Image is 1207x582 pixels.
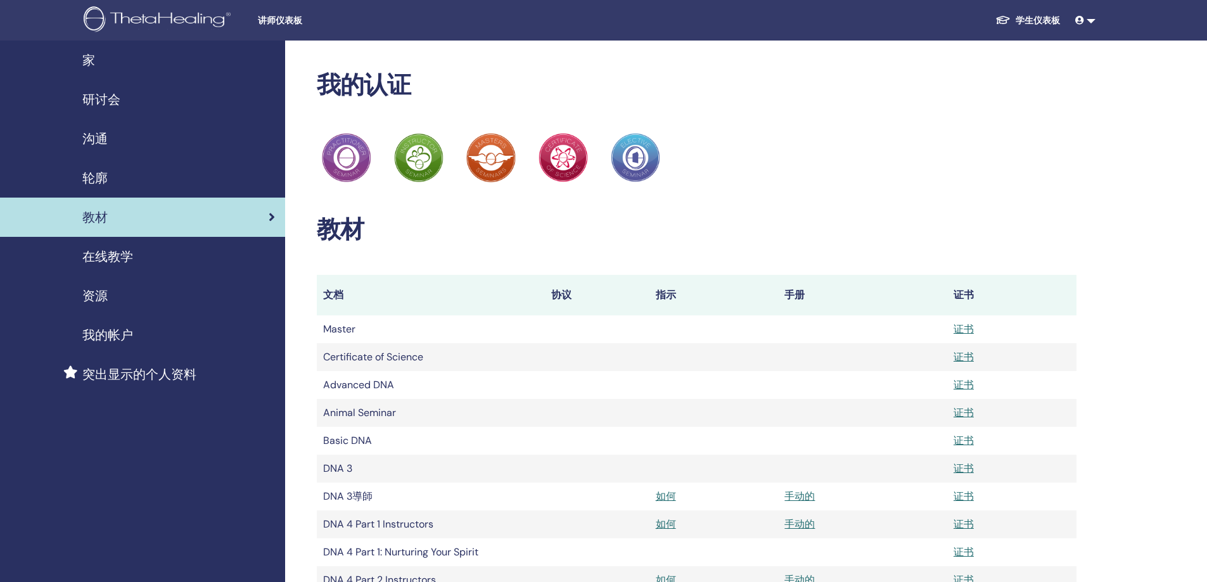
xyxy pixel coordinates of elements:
[317,483,545,510] td: DNA 3導師
[317,427,545,455] td: Basic DNA
[954,462,974,475] a: 证书
[84,6,235,35] img: logo.png
[995,15,1011,25] img: graduation-cap-white.svg
[317,399,545,427] td: Animal Seminar
[656,517,676,531] a: 如何
[954,378,974,391] a: 证书
[394,133,444,182] img: Practitioner
[317,455,545,483] td: DNA 3
[466,133,516,182] img: Practitioner
[954,434,974,447] a: 证书
[82,51,95,70] span: 家
[82,286,108,305] span: 资源
[954,490,974,503] a: 证书
[954,322,974,336] a: 证书
[317,343,545,371] td: Certificate of Science
[82,90,120,109] span: 研讨会
[954,545,974,559] a: 证书
[82,129,108,148] span: 沟通
[545,275,649,315] th: 协议
[82,326,133,345] span: 我的帐户
[954,350,974,364] a: 证书
[258,14,448,27] span: 讲师仪表板
[611,133,660,182] img: Practitioner
[985,9,1070,32] a: 学生仪表板
[317,71,1076,100] h2: 我的认证
[82,208,108,227] span: 教材
[656,490,676,503] a: 如何
[317,371,545,399] td: Advanced DNA
[317,315,545,343] td: Master
[322,133,371,182] img: Practitioner
[317,275,545,315] th: 文档
[784,490,815,503] a: 手动的
[82,168,108,187] span: 轮廓
[317,538,545,566] td: DNA 4 Part 1: Nurturing Your Spirit
[539,133,588,182] img: Practitioner
[649,275,779,315] th: 指示
[954,517,974,531] a: 证书
[82,247,133,266] span: 在线教学
[784,517,815,531] a: 手动的
[82,365,196,384] span: 突出显示的个人资料
[954,406,974,419] a: 证书
[778,275,947,315] th: 手册
[317,510,545,538] td: DNA 4 Part 1 Instructors
[317,215,1076,244] h2: 教材
[947,275,1076,315] th: 证书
